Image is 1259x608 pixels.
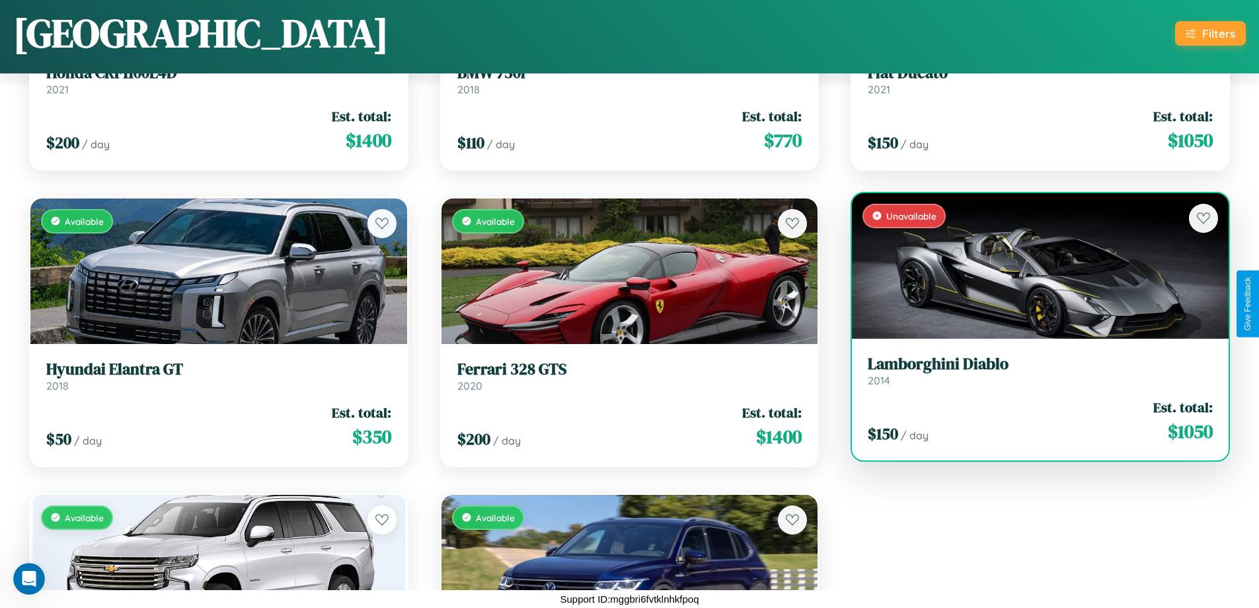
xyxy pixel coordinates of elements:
span: $ 150 [868,423,898,445]
div: Give Feedback [1243,277,1252,331]
span: / day [901,429,929,442]
span: $ 110 [457,132,484,153]
span: $ 770 [764,127,802,153]
span: $ 1400 [756,423,802,450]
span: 2014 [868,374,890,387]
span: $ 50 [46,428,71,450]
span: 2021 [868,83,890,96]
h1: [GEOGRAPHIC_DATA] [13,6,389,60]
span: Available [476,216,515,227]
span: $ 150 [868,132,898,153]
span: Available [65,512,104,523]
a: Fiat Ducato2021 [868,64,1213,96]
span: Est. total: [1153,107,1213,126]
span: 2018 [46,379,69,392]
span: 2021 [46,83,69,96]
h3: Hyundai Elantra GT [46,360,391,379]
p: Support ID: mggbri6fvtklnhkfpoq [560,590,699,608]
h3: Honda CRF1100L4D [46,64,391,83]
span: / day [82,138,110,151]
span: 2018 [457,83,480,96]
h3: BMW 730i [457,64,802,83]
a: Honda CRF1100L4D2021 [46,64,391,96]
span: / day [901,138,929,151]
span: 2020 [457,379,482,392]
span: / day [487,138,515,151]
div: Filters [1202,26,1235,40]
h3: Lamborghini Diablo [868,355,1213,374]
span: Est. total: [332,107,391,126]
span: $ 350 [352,423,391,450]
span: $ 1400 [346,127,391,153]
span: Est. total: [1153,398,1213,417]
h3: Fiat Ducato [868,64,1213,83]
span: Unavailable [886,210,936,222]
a: BMW 730i2018 [457,64,802,96]
span: Available [65,216,104,227]
iframe: Intercom live chat [13,563,45,595]
span: Est. total: [742,403,802,422]
span: $ 1050 [1168,127,1213,153]
a: Lamborghini Diablo2014 [868,355,1213,387]
a: Ferrari 328 GTS2020 [457,360,802,392]
button: Filters [1175,21,1246,46]
span: $ 200 [457,428,490,450]
span: $ 200 [46,132,79,153]
span: $ 1050 [1168,418,1213,445]
span: Available [476,512,515,523]
span: Est. total: [742,107,802,126]
a: Hyundai Elantra GT2018 [46,360,391,392]
span: / day [493,434,521,447]
h3: Ferrari 328 GTS [457,360,802,379]
span: Est. total: [332,403,391,422]
span: / day [74,434,102,447]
